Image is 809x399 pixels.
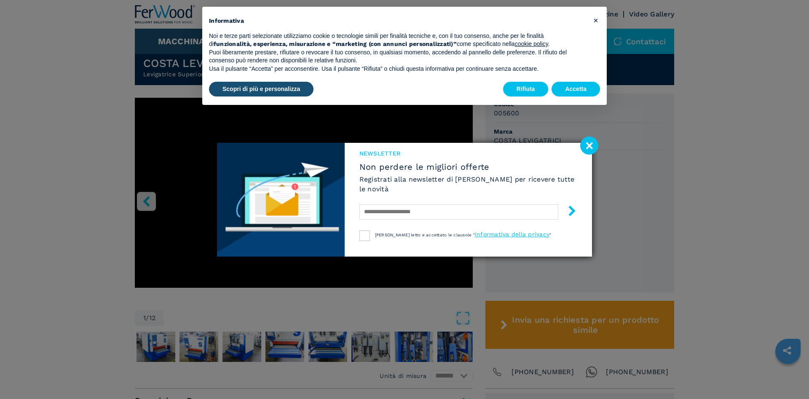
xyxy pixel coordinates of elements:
[217,143,345,257] img: Newsletter image
[209,82,313,97] button: Scopri di più e personalizza
[515,40,548,47] a: cookie policy
[209,32,587,48] p: Noi e terze parti selezionate utilizziamo cookie o tecnologie simili per finalità tecniche e, con...
[475,231,549,238] a: informativa della privacy
[375,233,475,237] span: [PERSON_NAME] letto e accettato le clausole "
[359,174,577,194] h6: Registrati alla newsletter di [PERSON_NAME] per ricevere tutte le novità
[214,40,457,47] strong: funzionalità, esperienza, misurazione e “marketing (con annunci personalizzati)”
[359,162,577,172] span: Non perdere le migliori offerte
[589,13,603,27] button: Chiudi questa informativa
[593,15,598,25] span: ×
[209,17,587,25] h2: Informativa
[503,82,549,97] button: Rifiuta
[209,65,587,73] p: Usa il pulsante “Accetta” per acconsentire. Usa il pulsante “Rifiuta” o chiudi questa informativa...
[558,202,577,222] button: submit-button
[549,233,551,237] span: "
[552,82,600,97] button: Accetta
[359,149,577,158] span: NEWSLETTER
[209,48,587,65] p: Puoi liberamente prestare, rifiutare o revocare il tuo consenso, in qualsiasi momento, accedendo ...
